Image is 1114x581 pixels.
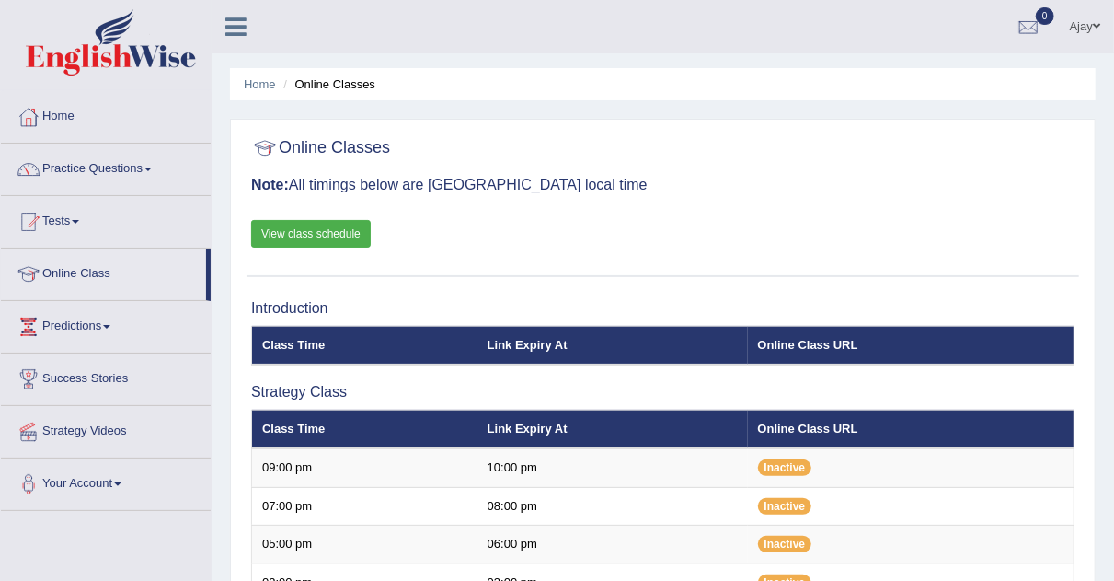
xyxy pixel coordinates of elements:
[279,76,375,93] li: Online Classes
[748,410,1074,448] th: Online Class URL
[252,526,477,564] td: 05:00 pm
[251,177,1074,193] h3: All timings below are [GEOGRAPHIC_DATA] local time
[1,249,206,295] a: Online Class
[1,354,211,400] a: Success Stories
[1,301,211,347] a: Predictions
[1,459,211,505] a: Your Account
[477,326,748,365] th: Link Expiry At
[251,384,1074,401] h3: Strategy Class
[1,144,211,190] a: Practice Questions
[252,448,477,487] td: 09:00 pm
[252,487,477,526] td: 07:00 pm
[1,91,211,137] a: Home
[477,526,748,564] td: 06:00 pm
[477,448,748,487] td: 10:00 pm
[251,300,1074,317] h3: Introduction
[251,134,390,162] h2: Online Classes
[477,487,748,526] td: 08:00 pm
[252,410,477,448] th: Class Time
[252,326,477,365] th: Class Time
[251,220,371,248] a: View class schedule
[244,77,276,91] a: Home
[1,406,211,452] a: Strategy Videos
[758,536,812,552] span: Inactive
[1036,7,1054,25] span: 0
[251,177,289,192] b: Note:
[758,498,812,515] span: Inactive
[1,196,211,242] a: Tests
[748,326,1074,365] th: Online Class URL
[477,410,748,448] th: Link Expiry At
[758,459,812,476] span: Inactive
